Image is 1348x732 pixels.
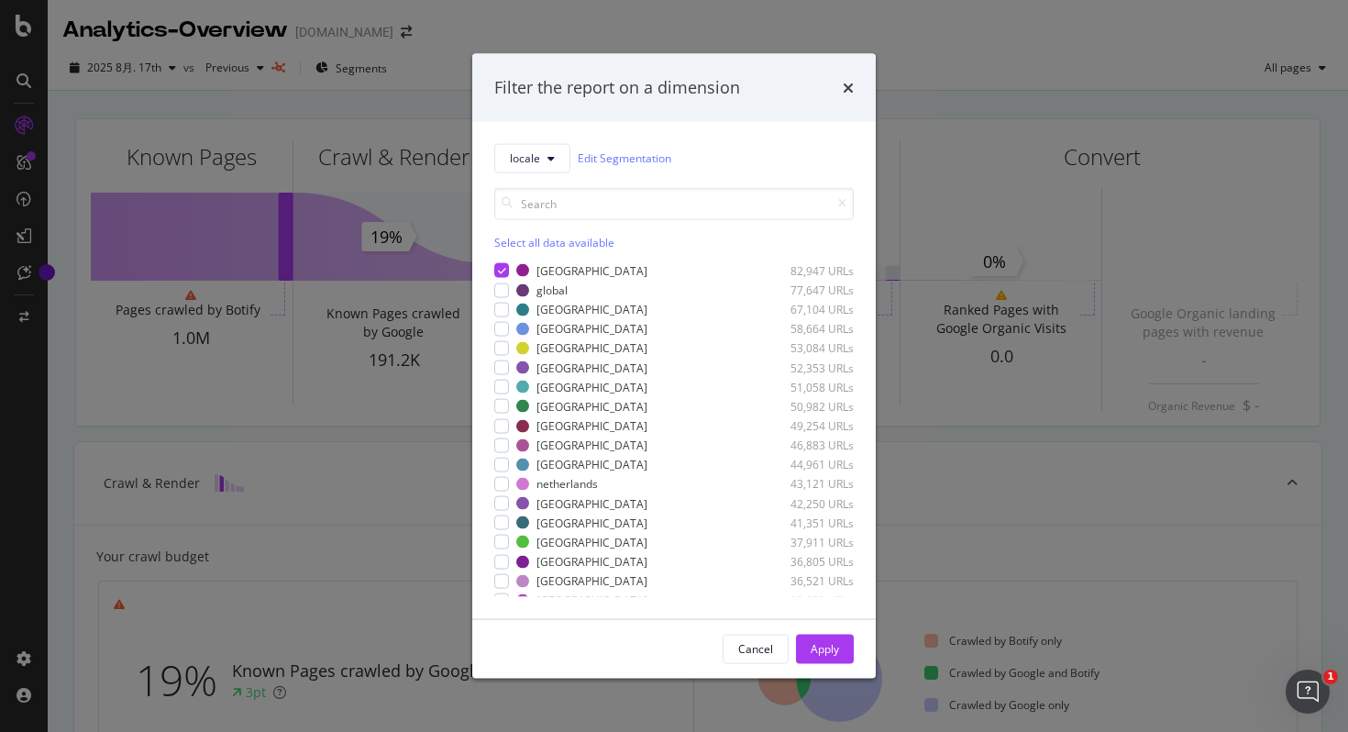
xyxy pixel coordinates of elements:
[536,476,598,492] div: netherlands
[764,379,854,394] div: 51,058 URLs
[536,495,647,511] div: [GEOGRAPHIC_DATA]
[536,534,647,549] div: [GEOGRAPHIC_DATA]
[536,302,647,317] div: [GEOGRAPHIC_DATA]
[764,593,854,608] div: 33,633 URLs
[796,634,854,663] button: Apply
[764,495,854,511] div: 42,250 URLs
[764,457,854,472] div: 44,961 URLs
[764,438,854,453] div: 46,883 URLs
[494,234,854,250] div: Select all data available
[764,554,854,570] div: 36,805 URLs
[1286,670,1330,714] iframe: Intercom live chat
[536,418,647,434] div: [GEOGRAPHIC_DATA]
[764,418,854,434] div: 49,254 URLs
[578,149,671,168] a: Edit Segmentation
[764,360,854,375] div: 52,353 URLs
[764,283,854,298] div: 77,647 URLs
[536,515,647,530] div: [GEOGRAPHIC_DATA]
[494,76,740,100] div: Filter the report on a dimension
[536,554,647,570] div: [GEOGRAPHIC_DATA]
[1323,670,1338,684] span: 1
[536,340,647,356] div: [GEOGRAPHIC_DATA]
[764,321,854,337] div: 58,664 URLs
[472,54,876,679] div: modal
[764,302,854,317] div: 67,104 URLs
[536,438,647,453] div: [GEOGRAPHIC_DATA]
[738,641,773,657] div: Cancel
[764,340,854,356] div: 53,084 URLs
[494,143,570,172] button: locale
[494,187,854,219] input: Search
[536,321,647,337] div: [GEOGRAPHIC_DATA]
[764,573,854,589] div: 36,521 URLs
[536,398,647,414] div: [GEOGRAPHIC_DATA]
[764,476,854,492] div: 43,121 URLs
[764,398,854,414] div: 50,982 URLs
[764,515,854,530] div: 41,351 URLs
[811,641,839,657] div: Apply
[843,76,854,100] div: times
[536,283,568,298] div: global
[723,634,789,663] button: Cancel
[536,593,647,608] div: [GEOGRAPHIC_DATA]
[536,379,647,394] div: [GEOGRAPHIC_DATA]
[536,573,647,589] div: [GEOGRAPHIC_DATA]
[536,457,647,472] div: [GEOGRAPHIC_DATA]
[536,360,647,375] div: [GEOGRAPHIC_DATA]
[510,150,540,166] span: locale
[764,262,854,278] div: 82,947 URLs
[536,262,647,278] div: [GEOGRAPHIC_DATA]
[764,534,854,549] div: 37,911 URLs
